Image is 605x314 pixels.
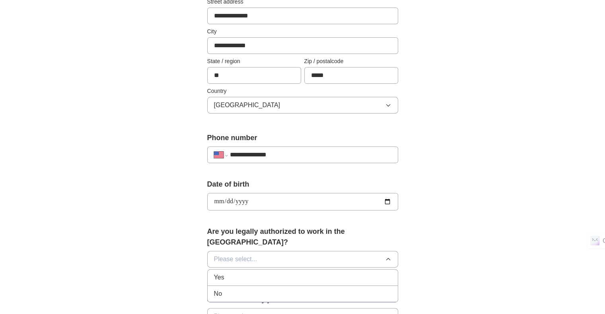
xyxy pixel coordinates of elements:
[207,133,398,143] label: Phone number
[214,254,257,264] span: Please select...
[207,179,398,190] label: Date of birth
[207,57,301,65] label: State / region
[214,289,222,299] span: No
[214,100,280,110] span: [GEOGRAPHIC_DATA]
[207,251,398,268] button: Please select...
[207,27,398,36] label: City
[207,87,398,95] label: Country
[207,226,398,248] label: Are you legally authorized to work in the [GEOGRAPHIC_DATA]?
[304,57,398,65] label: Zip / postalcode
[214,273,224,282] span: Yes
[207,97,398,114] button: [GEOGRAPHIC_DATA]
